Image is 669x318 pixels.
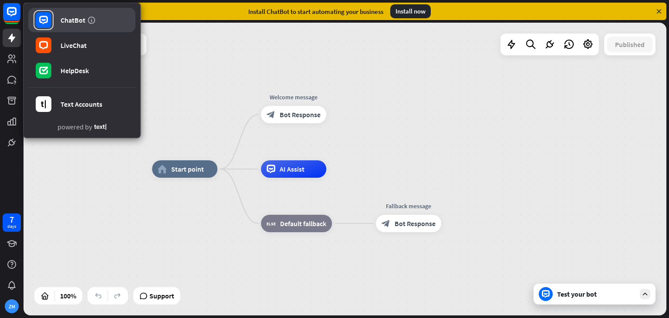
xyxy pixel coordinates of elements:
[10,216,14,223] div: 7
[158,165,167,173] i: home_2
[254,93,333,101] div: Welcome message
[369,202,448,210] div: Fallback message
[171,165,204,173] span: Start point
[57,289,79,303] div: 100%
[280,165,304,173] span: AI Assist
[390,4,431,18] div: Install now
[280,110,321,119] span: Bot Response
[280,219,326,228] span: Default fallback
[395,219,436,228] span: Bot Response
[607,37,652,52] button: Published
[3,213,21,232] a: 7 days
[382,219,390,228] i: block_bot_response
[267,110,275,119] i: block_bot_response
[557,290,635,298] div: Test your bot
[7,3,33,30] button: Open LiveChat chat widget
[149,289,174,303] span: Support
[5,299,19,313] div: ZM
[267,219,276,228] i: block_fallback
[248,7,383,16] div: Install ChatBot to start automating your business
[7,223,16,230] div: days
